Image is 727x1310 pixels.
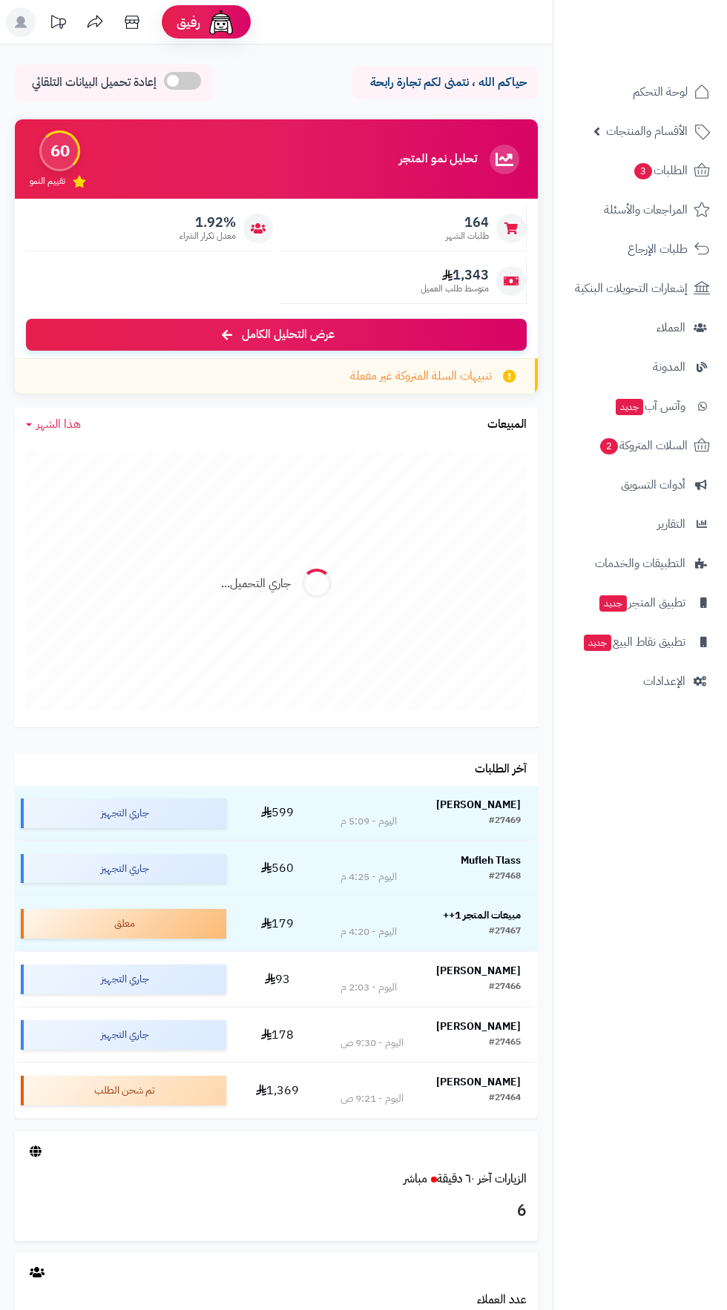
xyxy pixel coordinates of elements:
div: جاري التجهيز [21,854,226,884]
td: 178 [232,1008,323,1062]
td: 560 [232,841,323,896]
a: لوحة التحكم [562,74,718,110]
div: #27464 [489,1091,521,1106]
div: جاري التحميل... [221,575,291,592]
h3: المبيعات [487,418,527,431]
div: #27465 [489,1036,521,1051]
span: المراجعات والأسئلة [604,199,688,220]
span: رفيق [177,13,200,31]
a: التطبيقات والخدمات [562,546,718,581]
strong: [PERSON_NAME] [436,963,521,979]
a: عدد العملاء [477,1291,527,1309]
div: #27466 [489,980,521,995]
span: الإعدادات [643,671,685,692]
strong: [PERSON_NAME] [436,1074,521,1090]
span: معدل تكرار الشراء [180,230,236,242]
a: تطبيق المتجرجديد [562,585,718,621]
span: جديد [599,595,627,612]
td: 93 [232,952,323,1007]
span: إشعارات التحويلات البنكية [575,278,688,299]
p: حياكم الله ، نتمنى لكم تجارة رابحة [363,74,527,91]
a: العملاء [562,310,718,345]
span: طلبات الشهر [446,230,489,242]
span: العملاء [657,317,685,338]
span: تنبيهات السلة المتروكة غير مفعلة [350,368,492,385]
a: التقارير [562,506,718,542]
div: اليوم - 4:25 م [341,870,397,884]
span: المدونة [653,357,685,377]
h3: 6 [26,1199,527,1224]
span: السلات المتروكة [599,435,688,456]
div: اليوم - 4:20 م [341,924,397,939]
span: وآتس آب [614,396,685,417]
a: تطبيق نقاط البيعجديد [562,624,718,660]
div: جاري التجهيز [21,798,226,828]
span: متوسط طلب العميل [421,282,489,295]
span: لوحة التحكم [633,82,688,102]
td: 179 [232,896,323,951]
div: تم شحن الطلب [21,1076,226,1105]
strong: مبيعات المتجر 1++ [443,907,521,923]
span: إعادة تحميل البيانات التلقائي [32,74,157,91]
a: هذا الشهر [26,416,81,433]
td: 599 [232,786,323,841]
h3: آخر الطلبات [475,763,527,776]
span: هذا الشهر [36,415,81,433]
a: المراجعات والأسئلة [562,192,718,228]
span: 2 [600,438,618,454]
div: #27468 [489,870,521,884]
span: الطلبات [633,160,688,181]
span: التقارير [657,514,685,535]
span: تطبيق نقاط البيع [582,632,685,652]
span: عرض التحليل الكامل [242,326,335,343]
a: أدوات التسويق [562,467,718,503]
div: جاري التجهيز [21,1020,226,1050]
td: 1,369 [232,1063,323,1118]
a: الإعدادات [562,664,718,699]
div: اليوم - 9:21 ص [341,1091,404,1106]
span: جديد [616,399,643,415]
a: عرض التحليل الكامل [26,319,527,351]
span: طلبات الإرجاع [628,239,688,259]
span: أدوات التسويق [621,474,685,495]
a: تحديثات المنصة [39,7,76,41]
a: وآتس آبجديد [562,388,718,424]
strong: Mufleh Tlass [461,853,521,868]
span: 1,343 [421,267,489,283]
strong: [PERSON_NAME] [436,1019,521,1034]
small: مباشر [404,1170,427,1188]
span: تطبيق المتجر [598,592,685,613]
a: إشعارات التحويلات البنكية [562,271,718,306]
a: الطلبات3 [562,153,718,188]
a: المدونة [562,349,718,385]
div: اليوم - 2:03 م [341,980,397,995]
h3: تحليل نمو المتجر [399,153,477,166]
span: جديد [584,635,611,651]
span: 164 [446,214,489,231]
span: التطبيقات والخدمات [595,553,685,574]
img: ai-face.png [206,7,236,37]
span: 3 [634,163,652,179]
div: #27467 [489,924,521,939]
a: طلبات الإرجاع [562,231,718,267]
strong: [PERSON_NAME] [436,797,521,813]
a: السلات المتروكة2 [562,428,718,463]
div: اليوم - 5:09 م [341,814,397,829]
a: الزيارات آخر ٦٠ دقيقةمباشر [404,1170,527,1188]
span: تقييم النمو [30,175,65,188]
div: معلق [21,909,226,939]
div: #27469 [489,814,521,829]
div: جاري التجهيز [21,965,226,994]
span: 1.92% [180,214,236,231]
span: الأقسام والمنتجات [606,121,688,142]
div: اليوم - 9:30 ص [341,1036,404,1051]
